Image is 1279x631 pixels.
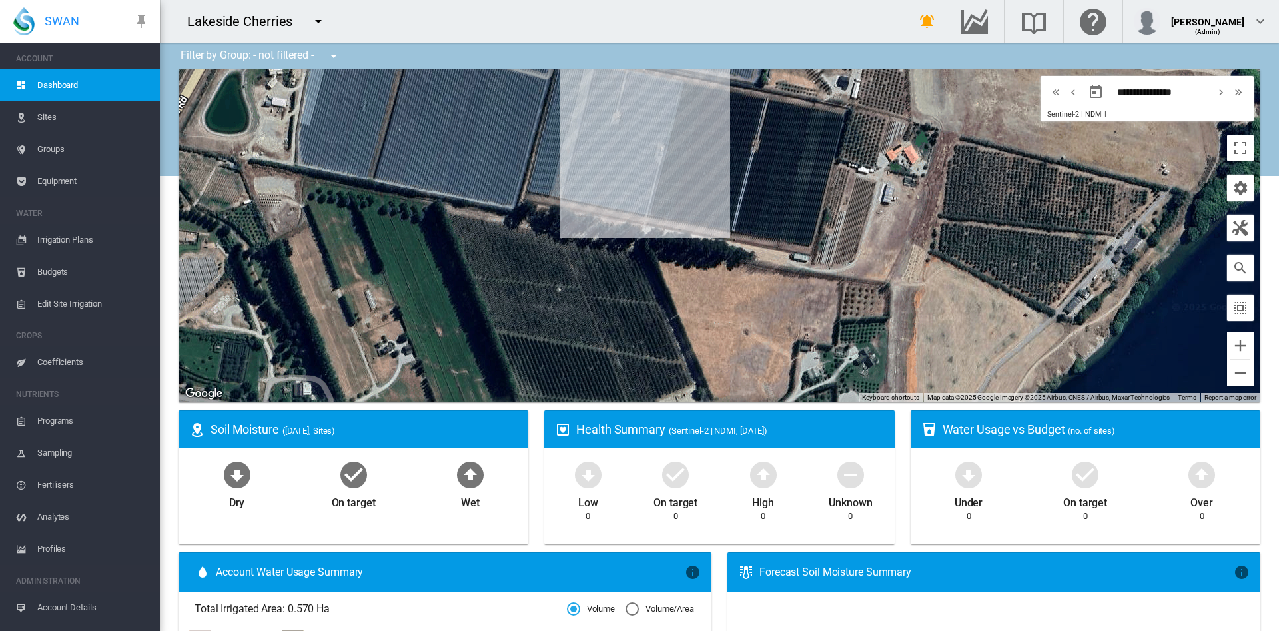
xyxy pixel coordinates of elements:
button: icon-menu-down [320,43,347,69]
button: md-calendar [1082,79,1109,105]
md-icon: icon-bell-ring [919,13,935,29]
md-icon: icon-water [195,564,211,580]
div: Under [955,490,983,510]
div: Unknown [829,490,872,510]
div: Low [578,490,598,510]
span: Sites [37,101,149,133]
span: (no. of sites) [1068,426,1115,436]
div: Forecast Soil Moisture Summary [759,565,1234,580]
div: Dry [229,490,245,510]
span: Map data ©2025 Google Imagery ©2025 Airbus, CNES / Airbus, Maxar Technologies [927,394,1170,401]
button: icon-chevron-left [1065,84,1082,100]
md-icon: Search the knowledge base [1018,13,1050,29]
span: Profiles [37,533,149,565]
md-icon: icon-heart-box-outline [555,422,571,438]
div: High [752,490,774,510]
button: icon-chevron-double-left [1047,84,1065,100]
img: Google [182,385,226,402]
md-icon: icon-map-marker-radius [189,422,205,438]
div: 0 [586,510,590,522]
button: icon-chevron-right [1212,84,1230,100]
md-icon: icon-chevron-double-left [1049,84,1063,100]
md-icon: Click here for help [1077,13,1109,29]
span: ADMINISTRATION [16,570,149,592]
button: Keyboard shortcuts [862,393,919,402]
md-icon: icon-chevron-down [1252,13,1268,29]
md-icon: icon-pin [133,13,149,29]
span: Sentinel-2 | NDMI [1047,110,1102,119]
span: NUTRIENTS [16,384,149,405]
img: profile.jpg [1134,8,1160,35]
div: On target [653,490,697,510]
span: ([DATE], Sites) [282,426,336,436]
div: 0 [1200,510,1204,522]
div: Health Summary [576,421,883,438]
span: Programs [37,405,149,437]
span: Analytes [37,501,149,533]
span: WATER [16,203,149,224]
div: On target [1063,490,1107,510]
span: Total Irrigated Area: 0.570 Ha [195,602,567,616]
md-icon: icon-menu-down [310,13,326,29]
button: icon-bell-ring [914,8,941,35]
md-icon: icon-cog [1232,180,1248,196]
a: Open this area in Google Maps (opens a new window) [182,385,226,402]
md-icon: icon-select-all [1232,300,1248,316]
span: Account Details [37,592,149,624]
span: ACCOUNT [16,48,149,69]
md-icon: icon-magnify [1232,260,1248,276]
div: 0 [1083,510,1088,522]
button: Toggle fullscreen view [1227,135,1254,161]
md-icon: Go to the Data Hub [959,13,991,29]
span: Groups [37,133,149,165]
span: CROPS [16,325,149,346]
md-icon: icon-checkbox-marked-circle [338,458,370,490]
a: Terms [1178,394,1196,401]
span: (Sentinel-2 | NDMI, [DATE]) [669,426,767,436]
button: icon-magnify [1227,255,1254,281]
button: Zoom out [1227,360,1254,386]
img: SWAN-Landscape-Logo-Colour-drop.png [13,7,35,35]
span: (Admin) [1195,28,1221,35]
md-icon: icon-arrow-down-bold-circle [953,458,985,490]
span: Budgets [37,256,149,288]
md-icon: icon-arrow-up-bold-circle [747,458,779,490]
button: icon-select-all [1227,295,1254,321]
span: Sampling [37,437,149,469]
a: Report a map error [1204,394,1256,401]
span: Fertilisers [37,469,149,501]
div: Lakeside Cherries [187,12,304,31]
div: 0 [967,510,971,522]
md-icon: icon-cup-water [921,422,937,438]
md-icon: icon-chevron-right [1214,84,1228,100]
div: Soil Moisture [211,421,518,438]
md-icon: icon-thermometer-lines [738,564,754,580]
div: 0 [673,510,678,522]
span: | [1104,110,1106,119]
div: Over [1190,490,1213,510]
div: [PERSON_NAME] [1171,10,1244,23]
div: Filter by Group: - not filtered - [171,43,351,69]
span: Account Water Usage Summary [216,565,685,580]
div: Water Usage vs Budget [943,421,1250,438]
md-icon: icon-arrow-up-bold-circle [454,458,486,490]
md-icon: icon-checkbox-marked-circle [1069,458,1101,490]
span: Coefficients [37,346,149,378]
span: Equipment [37,165,149,197]
md-icon: icon-information [1234,564,1250,580]
span: SWAN [45,13,79,29]
div: 0 [761,510,765,522]
md-icon: icon-information [685,564,701,580]
div: Wet [461,490,480,510]
button: icon-chevron-double-right [1230,84,1247,100]
md-radio-button: Volume/Area [626,603,694,616]
div: 0 [848,510,853,522]
md-icon: icon-arrow-up-bold-circle [1186,458,1218,490]
button: Zoom in [1227,332,1254,359]
span: Irrigation Plans [37,224,149,256]
md-radio-button: Volume [567,603,615,616]
md-icon: icon-checkbox-marked-circle [659,458,691,490]
md-icon: icon-chevron-double-right [1231,84,1246,100]
md-icon: icon-minus-circle [835,458,867,490]
md-icon: icon-arrow-down-bold-circle [221,458,253,490]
